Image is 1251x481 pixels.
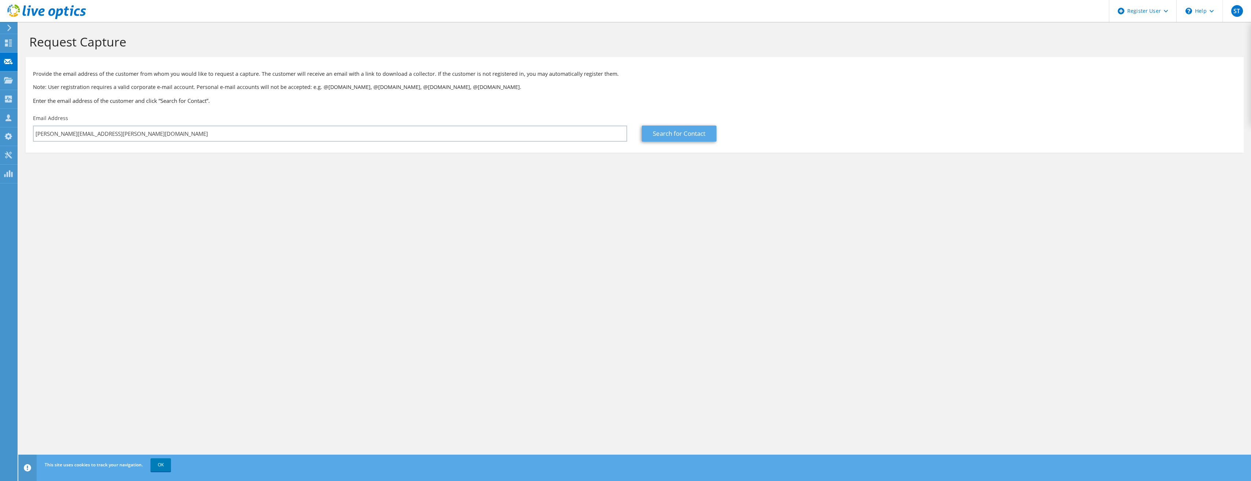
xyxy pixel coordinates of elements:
[29,34,1236,49] h1: Request Capture
[33,115,68,122] label: Email Address
[33,97,1236,105] h3: Enter the email address of the customer and click “Search for Contact”.
[1231,5,1243,17] span: ST
[150,458,171,471] a: OK
[33,70,1236,78] p: Provide the email address of the customer from whom you would like to request a capture. The cust...
[1185,8,1192,14] svg: \n
[45,462,143,468] span: This site uses cookies to track your navigation.
[642,126,716,142] a: Search for Contact
[33,83,1236,91] p: Note: User registration requires a valid corporate e-mail account. Personal e-mail accounts will ...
